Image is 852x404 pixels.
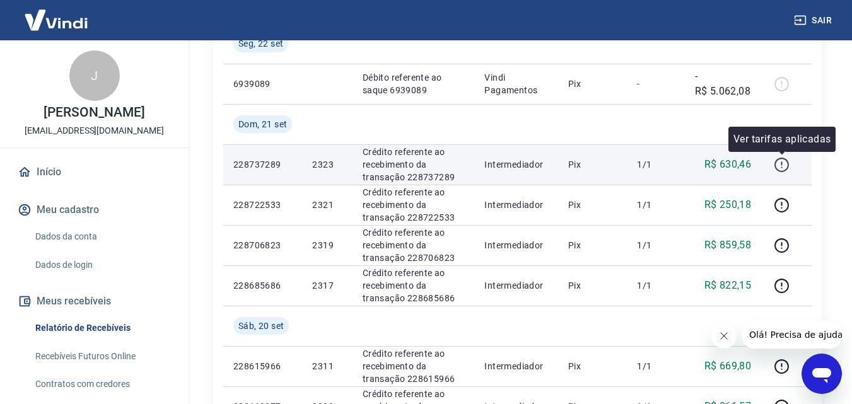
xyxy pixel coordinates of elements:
p: 1/1 [637,158,674,171]
p: Pix [568,279,617,292]
a: Início [15,158,173,186]
p: R$ 669,80 [704,359,752,374]
p: 2323 [312,158,342,171]
p: Pix [568,360,617,372]
p: 6939089 [233,78,292,90]
span: Olá! Precisa de ajuda? [8,9,106,19]
p: Crédito referente ao recebimento da transação 228737289 [363,146,465,183]
p: 228615966 [233,360,292,372]
a: Contratos com credores [30,371,173,397]
iframe: Fechar mensagem [711,323,737,349]
p: Pix [568,158,617,171]
div: J [69,50,120,101]
p: Intermediador [484,360,547,372]
iframe: Botão para abrir a janela de mensagens [802,354,842,394]
p: Pix [568,239,617,251]
p: 1/1 [637,279,674,292]
p: Pix [568,199,617,211]
p: Pix [568,78,617,90]
p: 228706823 [233,239,292,251]
p: - [637,78,674,90]
p: 1/1 [637,239,674,251]
p: R$ 859,58 [704,238,752,253]
a: Dados de login [30,252,173,278]
p: 228722533 [233,199,292,211]
span: Sáb, 20 set [238,320,284,332]
a: Dados da conta [30,224,173,250]
p: Intermediador [484,239,547,251]
p: 1/1 [637,360,674,372]
button: Meu cadastro [15,196,173,224]
p: Crédito referente ao recebimento da transação 228685686 [363,267,465,304]
p: R$ 250,18 [704,197,752,212]
iframe: Mensagem da empresa [742,321,842,349]
p: R$ 822,15 [704,278,752,293]
a: Recebíveis Futuros Online [30,343,173,369]
p: 1/1 [637,199,674,211]
p: Vindi Pagamentos [484,71,547,96]
span: Seg, 22 set [238,37,283,50]
p: Intermediador [484,279,547,292]
p: 2311 [312,360,342,372]
span: Dom, 21 set [238,118,287,130]
p: R$ 630,46 [704,157,752,172]
p: 228737289 [233,158,292,171]
p: Débito referente ao saque 6939089 [363,71,465,96]
button: Sair [791,9,837,32]
p: Intermediador [484,158,547,171]
p: Intermediador [484,199,547,211]
button: Meus recebíveis [15,287,173,315]
p: Crédito referente ao recebimento da transação 228615966 [363,347,465,385]
p: -R$ 5.062,08 [695,69,752,99]
img: Vindi [15,1,97,39]
p: Crédito referente ao recebimento da transação 228722533 [363,186,465,224]
p: 2317 [312,279,342,292]
p: [PERSON_NAME] [44,106,144,119]
p: Ver tarifas aplicadas [733,132,831,147]
a: Relatório de Recebíveis [30,315,173,341]
p: [EMAIL_ADDRESS][DOMAIN_NAME] [25,124,164,137]
p: 2319 [312,239,342,251]
p: 2321 [312,199,342,211]
p: Crédito referente ao recebimento da transação 228706823 [363,226,465,264]
p: 228685686 [233,279,292,292]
